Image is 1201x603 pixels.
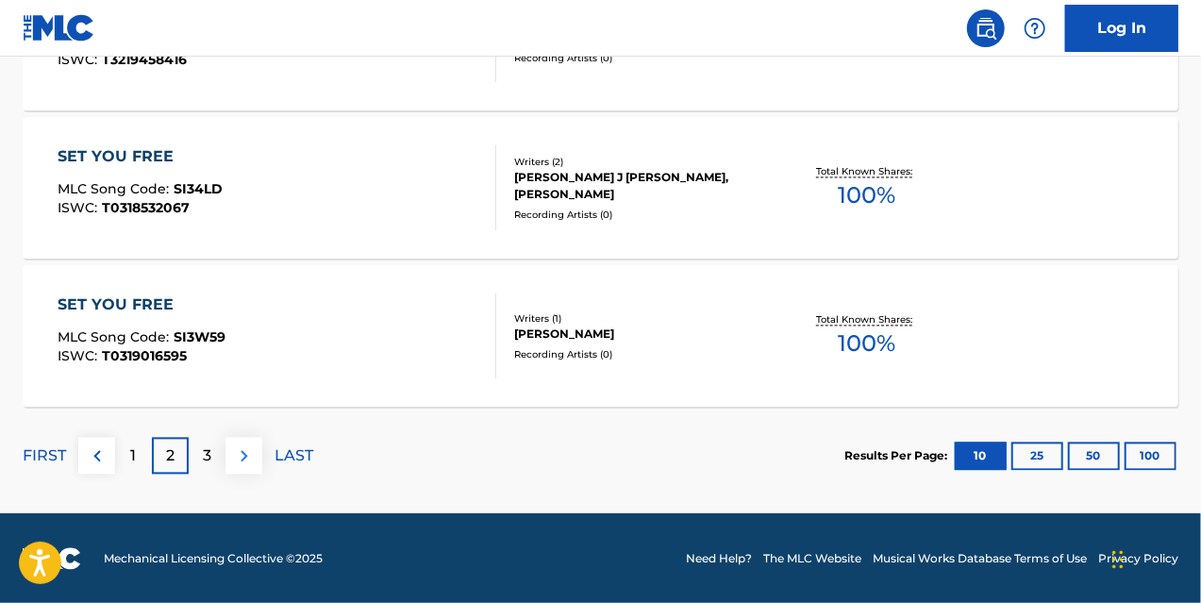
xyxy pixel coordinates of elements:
a: Privacy Policy [1098,550,1178,567]
span: ISWC : [58,347,102,364]
p: FIRST [23,444,66,467]
a: Log In [1065,5,1178,52]
img: help [1024,17,1046,40]
span: 100 % [839,327,896,360]
p: 3 [203,444,211,467]
span: Mechanical Licensing Collective © 2025 [104,550,323,567]
p: LAST [275,444,313,467]
p: Results Per Page: [844,447,952,464]
p: Total Known Shares: [817,164,918,178]
div: Recording Artists ( 0 ) [514,51,771,65]
a: SET YOU FREEMLC Song Code:SI3W59ISWC:T0319016595Writers (1)[PERSON_NAME]Recording Artists (0)Tota... [23,265,1178,407]
span: ISWC : [58,199,102,216]
p: 1 [131,444,137,467]
p: Total Known Shares: [817,312,918,327]
a: Need Help? [686,550,752,567]
span: SI34LD [174,180,223,197]
a: SET YOU FREEMLC Song Code:SI34LDISWC:T0318532067Writers (2)[PERSON_NAME] J [PERSON_NAME], [PERSON... [23,117,1178,259]
div: Drag [1112,531,1124,588]
img: left [86,444,108,467]
span: T0319016595 [102,347,187,364]
div: SET YOU FREE [58,145,223,168]
div: Recording Artists ( 0 ) [514,347,771,361]
span: T3219458416 [102,51,187,68]
img: right [233,444,256,467]
button: 25 [1011,442,1063,470]
span: 100 % [839,178,896,212]
span: ISWC : [58,51,102,68]
div: Recording Artists ( 0 ) [514,208,771,222]
div: Writers ( 2 ) [514,155,771,169]
span: MLC Song Code : [58,328,174,345]
button: 50 [1068,442,1120,470]
a: Musical Works Database Terms of Use [873,550,1087,567]
img: logo [23,547,81,570]
p: 2 [166,444,175,467]
span: MLC Song Code : [58,180,174,197]
iframe: Chat Widget [1107,512,1201,603]
button: 10 [955,442,1007,470]
div: [PERSON_NAME] J [PERSON_NAME], [PERSON_NAME] [514,169,771,203]
div: Help [1016,9,1054,47]
div: SET YOU FREE [58,293,225,316]
img: search [975,17,997,40]
span: SI3W59 [174,328,225,345]
img: MLC Logo [23,14,95,42]
div: [PERSON_NAME] [514,326,771,343]
a: The MLC Website [763,550,861,567]
a: Public Search [967,9,1005,47]
span: T0318532067 [102,199,190,216]
div: Writers ( 1 ) [514,311,771,326]
button: 100 [1125,442,1176,470]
